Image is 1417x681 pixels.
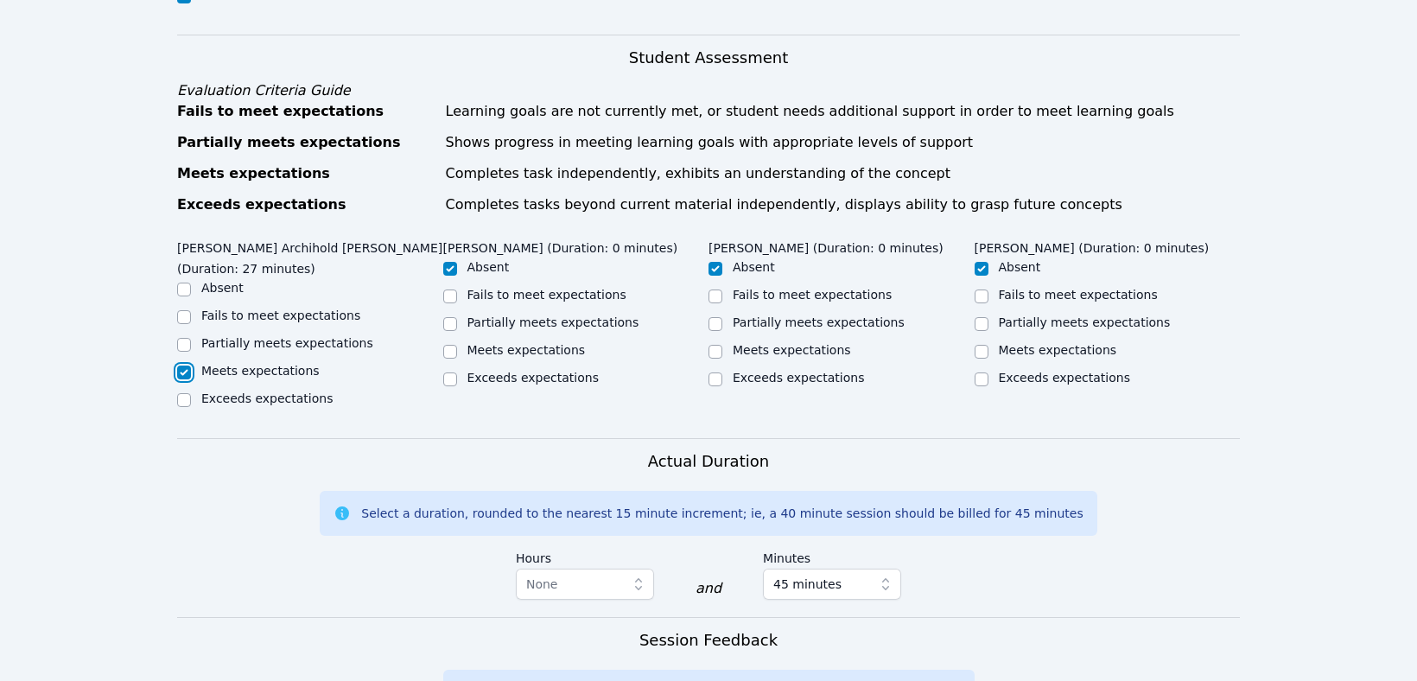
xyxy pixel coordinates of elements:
[201,281,244,295] label: Absent
[708,232,944,258] legend: [PERSON_NAME] (Duration: 0 minutes)
[648,449,769,474] h3: Actual Duration
[733,315,905,329] label: Partially meets expectations
[177,194,435,215] div: Exceeds expectations
[201,364,320,378] label: Meets expectations
[177,80,1240,101] div: Evaluation Criteria Guide
[516,543,654,569] label: Hours
[763,543,901,569] label: Minutes
[446,163,1241,184] div: Completes task independently, exhibits an understanding of the concept
[999,288,1158,302] label: Fails to meet expectations
[467,288,626,302] label: Fails to meet expectations
[975,232,1210,258] legend: [PERSON_NAME] (Duration: 0 minutes)
[999,343,1117,357] label: Meets expectations
[999,260,1041,274] label: Absent
[361,505,1083,522] div: Select a duration, rounded to the nearest 15 minute increment; ie, a 40 minute session should be ...
[467,260,510,274] label: Absent
[177,132,435,153] div: Partially meets expectations
[446,194,1241,215] div: Completes tasks beyond current material independently, displays ability to grasp future concepts
[733,343,851,357] label: Meets expectations
[467,371,599,385] label: Exceeds expectations
[177,163,435,184] div: Meets expectations
[446,101,1241,122] div: Learning goals are not currently met, or student needs additional support in order to meet learni...
[773,574,842,595] span: 45 minutes
[467,315,639,329] label: Partially meets expectations
[177,101,435,122] div: Fails to meet expectations
[733,260,775,274] label: Absent
[467,343,586,357] label: Meets expectations
[201,336,373,350] label: Partially meets expectations
[443,232,678,258] legend: [PERSON_NAME] (Duration: 0 minutes)
[696,578,721,599] div: and
[999,371,1130,385] label: Exceeds expectations
[177,232,443,279] legend: [PERSON_NAME] Archihold [PERSON_NAME] (Duration: 27 minutes)
[526,577,558,591] span: None
[201,309,360,322] label: Fails to meet expectations
[733,371,864,385] label: Exceeds expectations
[639,628,778,652] h3: Session Feedback
[446,132,1241,153] div: Shows progress in meeting learning goals with appropriate levels of support
[177,46,1240,70] h3: Student Assessment
[763,569,901,600] button: 45 minutes
[733,288,892,302] label: Fails to meet expectations
[999,315,1171,329] label: Partially meets expectations
[201,391,333,405] label: Exceeds expectations
[516,569,654,600] button: None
